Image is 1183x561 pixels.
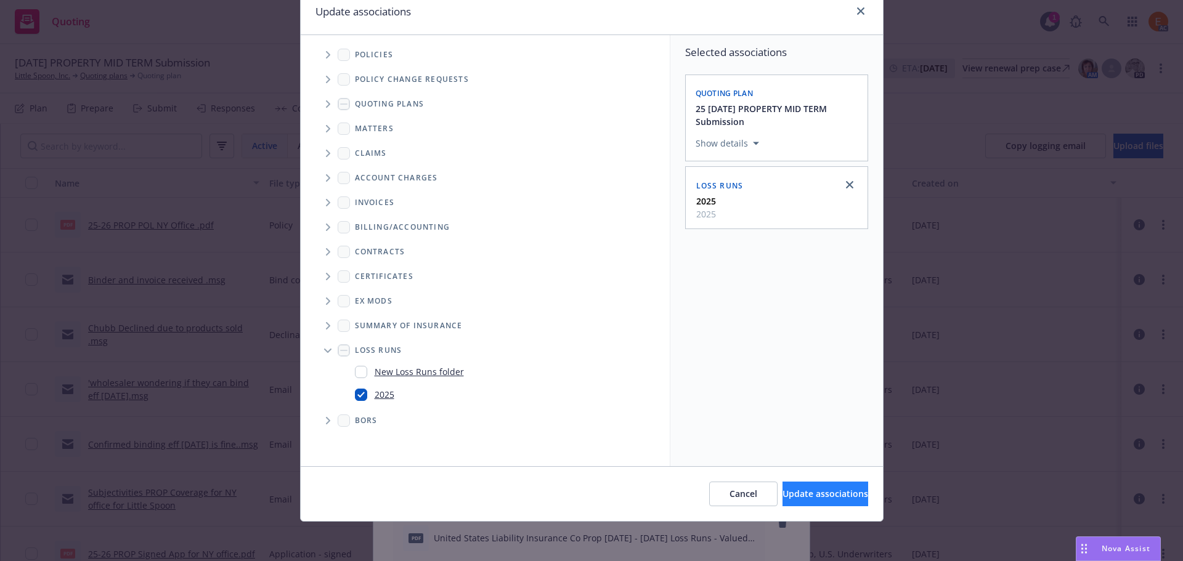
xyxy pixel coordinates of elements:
[709,482,778,506] button: Cancel
[696,180,744,191] span: Loss Runs
[355,51,394,59] span: Policies
[696,208,716,220] span: 2025
[730,488,757,499] span: Cancel
[301,215,670,433] div: Folder Tree Example
[783,488,868,499] span: Update associations
[355,76,469,83] span: Policy change requests
[696,88,754,99] span: Quoting plan
[355,224,450,231] span: Billing/Accounting
[355,100,425,108] span: Quoting plans
[842,177,857,192] a: close
[355,174,438,182] span: Account charges
[355,297,392,305] span: Ex Mods
[375,365,464,378] a: New Loss Runs folder
[696,195,716,207] strong: 2025
[315,4,411,20] h1: Update associations
[1076,537,1092,560] div: Drag to move
[355,322,463,329] span: Summary of insurance
[783,482,868,506] button: Update associations
[355,417,378,424] span: BORs
[301,42,670,215] div: Tree Example
[355,347,402,354] span: Loss Runs
[696,102,860,128] button: 25 [DATE] PROPERTY MID TERM Submission
[355,248,405,256] span: Contracts
[853,4,868,18] a: close
[355,125,394,132] span: Matters
[355,150,387,157] span: Claims
[355,273,413,280] span: Certificates
[1102,543,1150,554] span: Nova Assist
[355,199,395,206] span: Invoices
[1076,536,1161,561] button: Nova Assist
[375,388,394,401] a: 2025
[691,136,764,151] button: Show details
[685,45,868,60] span: Selected associations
